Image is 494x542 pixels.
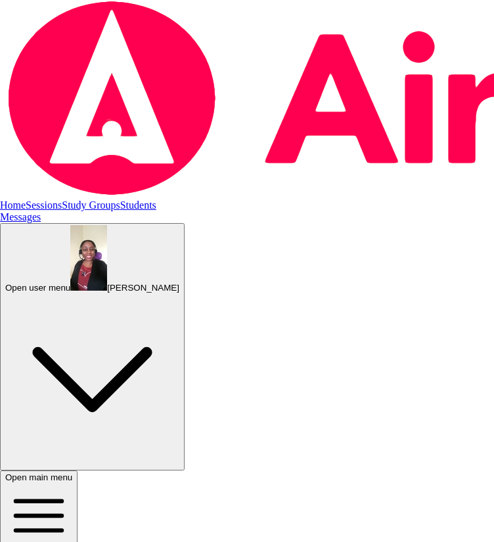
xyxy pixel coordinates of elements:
span: Open main menu [5,472,72,482]
a: Study Groups [62,199,120,211]
a: Sessions [26,199,62,211]
span: Open user menu [5,283,70,293]
span: [PERSON_NAME] [107,283,179,293]
a: Students [120,199,156,211]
